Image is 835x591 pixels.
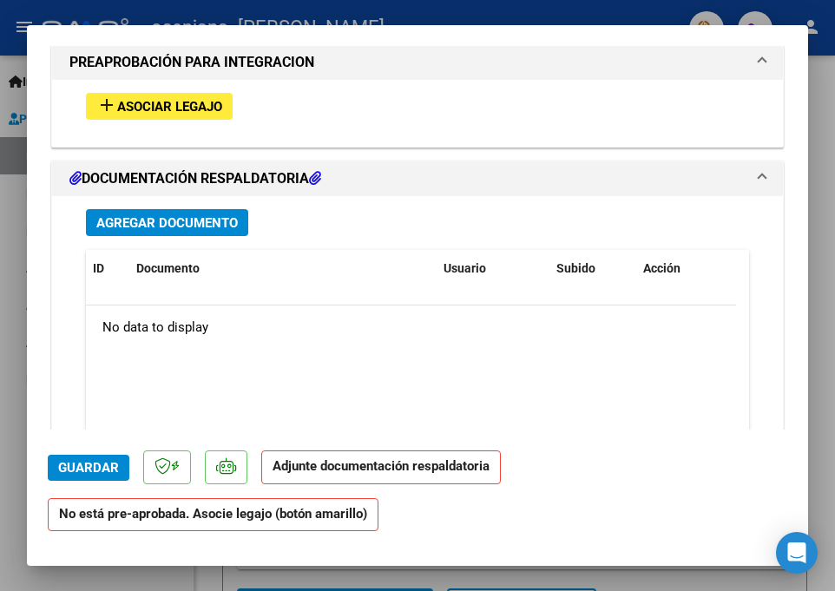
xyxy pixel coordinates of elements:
[776,532,818,574] div: Open Intercom Messenger
[437,250,549,287] datatable-header-cell: Usuario
[52,45,783,80] mat-expansion-panel-header: PREAPROBACIÓN PARA INTEGRACION
[69,168,321,189] h1: DOCUMENTACIÓN RESPALDATORIA
[93,261,104,275] span: ID
[129,250,437,287] datatable-header-cell: Documento
[273,458,490,474] strong: Adjunte documentación respaldatoria
[48,498,378,532] strong: No está pre-aprobada. Asocie legajo (botón amarillo)
[643,261,680,275] span: Acción
[636,250,723,287] datatable-header-cell: Acción
[52,161,783,196] mat-expansion-panel-header: DOCUMENTACIÓN RESPALDATORIA
[444,261,486,275] span: Usuario
[52,196,783,551] div: DOCUMENTACIÓN RESPALDATORIA
[96,215,238,231] span: Agregar Documento
[136,261,200,275] span: Documento
[86,209,248,236] button: Agregar Documento
[86,93,233,120] button: Asociar Legajo
[58,460,119,476] span: Guardar
[549,250,636,287] datatable-header-cell: Subido
[69,52,314,73] h1: PREAPROBACIÓN PARA INTEGRACION
[117,99,222,115] span: Asociar Legajo
[556,261,595,275] span: Subido
[86,250,129,287] datatable-header-cell: ID
[48,455,129,481] button: Guardar
[96,95,117,115] mat-icon: add
[86,305,736,349] div: No data to display
[52,80,783,147] div: PREAPROBACIÓN PARA INTEGRACION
